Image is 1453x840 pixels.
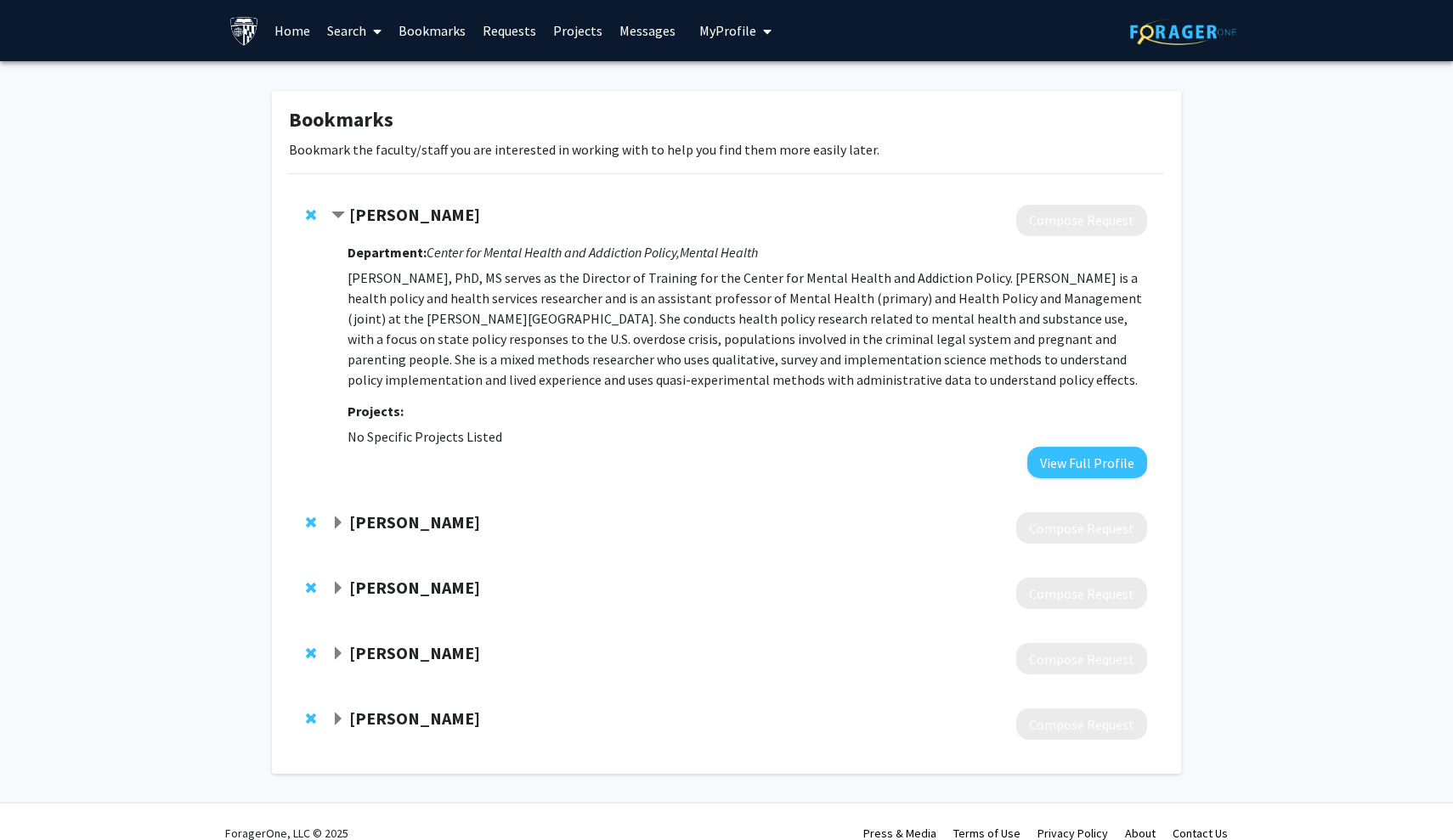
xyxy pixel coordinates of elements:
strong: [PERSON_NAME] [349,708,480,729]
button: Compose Request to Javier Cepeda [1016,512,1147,544]
button: Compose Request to Michael Fingerhood [1016,578,1147,609]
span: Expand Samantha Harris Bookmark [331,713,345,726]
span: Remove Samantha Harris from bookmarks [306,712,316,725]
span: Remove Javier Cepeda from bookmarks [306,516,316,529]
strong: [PERSON_NAME] [349,642,480,663]
a: Bookmarks [390,1,474,60]
p: Bookmark the faculty/staff you are interested in working with to help you find them more easily l... [289,139,1164,160]
span: Contract Sachini Bandara Bookmark [331,209,345,223]
iframe: Chat [13,764,72,827]
span: Expand Javier Cepeda Bookmark [331,516,345,530]
strong: [PERSON_NAME] [349,204,480,225]
i: Mental Health [680,244,758,261]
span: No Specific Projects Listed [348,428,502,445]
h1: Bookmarks [289,108,1164,132]
a: Requests [474,1,545,60]
span: Remove Peter Fredericks from bookmarks [306,646,316,660]
p: [PERSON_NAME], PhD, MS serves as the Director of Training for the Center for Mental Health and Ad... [348,268,1147,390]
button: View Full Profile [1027,447,1147,478]
button: Compose Request to Peter Fredericks [1016,643,1147,674]
span: Expand Michael Fingerhood Bookmark [331,582,345,595]
img: ForagerOne Logo [1130,19,1236,45]
strong: [PERSON_NAME] [349,511,480,533]
strong: Department: [348,244,427,261]
span: My Profile [699,22,756,39]
a: Projects [545,1,611,60]
button: Compose Request to Samantha Harris [1016,708,1147,740]
span: Remove Michael Fingerhood from bookmarks [306,581,316,595]
a: Messages [611,1,684,60]
span: Remove Sachini Bandara from bookmarks [306,208,316,222]
img: Johns Hopkins University Logo [229,16,259,46]
strong: [PERSON_NAME] [349,577,480,598]
button: Compose Request to Sachini Bandara [1016,205,1147,236]
span: Expand Peter Fredericks Bookmark [331,647,345,661]
a: Search [319,1,390,60]
a: Home [266,1,319,60]
strong: Projects: [348,403,404,420]
i: Center for Mental Health and Addiction Policy, [427,244,680,261]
